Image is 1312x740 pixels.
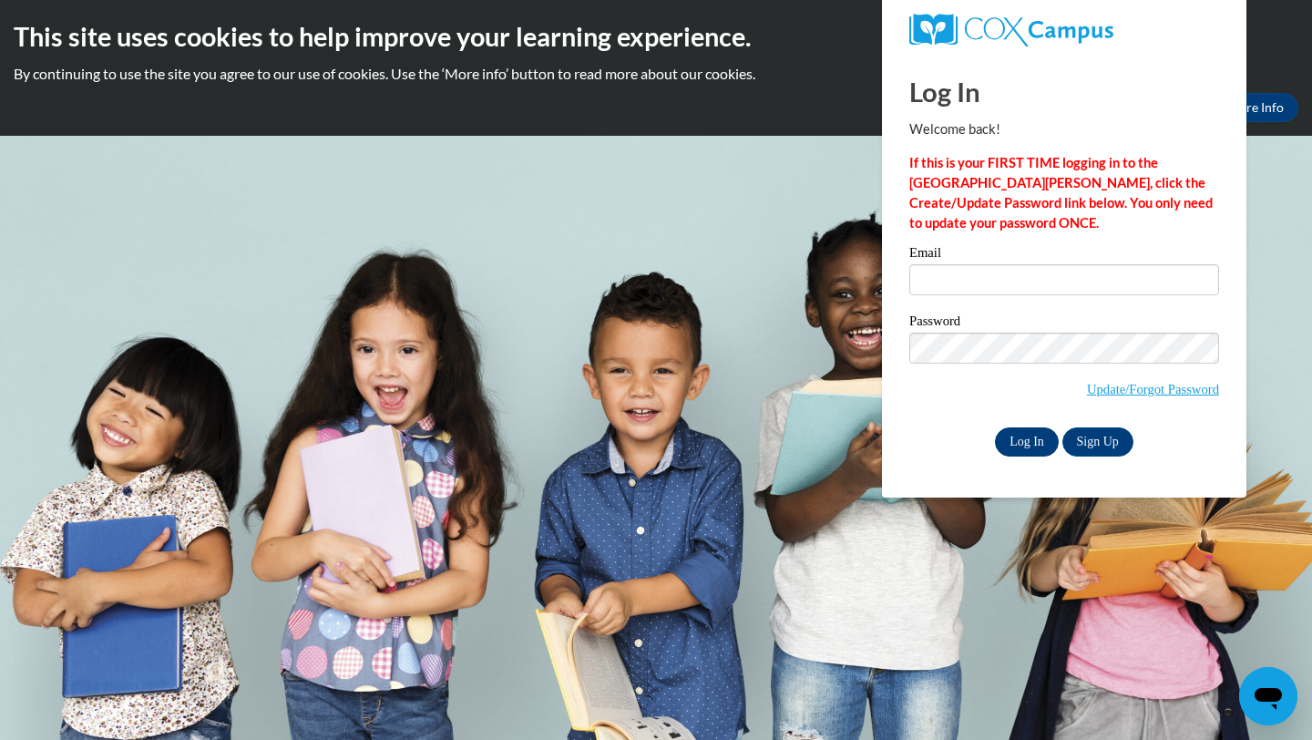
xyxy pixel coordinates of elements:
[909,14,1113,46] img: COX Campus
[909,73,1219,110] h1: Log In
[1213,93,1298,122] a: More Info
[1062,427,1133,457] a: Sign Up
[909,14,1219,46] a: COX Campus
[995,427,1059,457] input: Log In
[909,246,1219,264] label: Email
[1239,667,1297,725] iframe: Button to launch messaging window
[14,64,1298,84] p: By continuing to use the site you agree to our use of cookies. Use the ‘More info’ button to read...
[909,155,1213,231] strong: If this is your FIRST TIME logging in to the [GEOGRAPHIC_DATA][PERSON_NAME], click the Create/Upd...
[1087,382,1219,396] a: Update/Forgot Password
[14,18,1298,55] h2: This site uses cookies to help improve your learning experience.
[909,119,1219,139] p: Welcome back!
[909,314,1219,333] label: Password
